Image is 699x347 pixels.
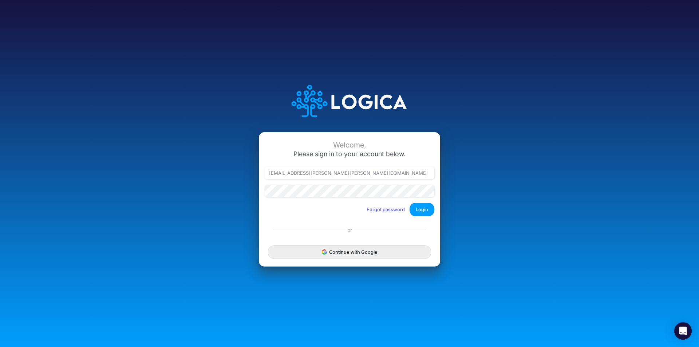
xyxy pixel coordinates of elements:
[268,245,431,259] button: Continue with Google
[265,167,434,179] input: Email
[410,203,434,216] button: Login
[265,141,434,149] div: Welcome,
[674,322,692,340] div: Open Intercom Messenger
[362,204,410,216] button: Forgot password
[293,150,406,158] span: Please sign in to your account below.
